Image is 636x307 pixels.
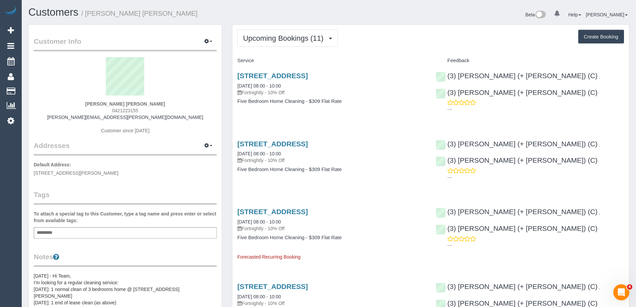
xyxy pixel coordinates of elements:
[237,72,308,80] a: [STREET_ADDRESS]
[112,108,138,113] span: 0421223155
[4,7,17,16] img: Automaid Logo
[535,11,546,19] img: New interface
[28,6,78,18] a: Customers
[237,58,426,63] h4: Service
[237,140,308,148] a: [STREET_ADDRESS]
[237,225,426,232] p: Fortnightly - 10% Off
[237,89,426,96] p: Fortnightly - 10% Off
[243,34,327,42] span: Upcoming Bookings (11)
[237,283,308,290] a: [STREET_ADDRESS]
[237,83,281,89] a: [DATE] 08:00 - 10:00
[436,156,598,164] a: (3) [PERSON_NAME] (+ [PERSON_NAME]) (C)
[237,300,426,307] p: Fortnightly - 10% Off
[237,208,308,215] a: [STREET_ADDRESS]
[34,190,217,205] legend: Tags
[436,72,598,80] a: (3) [PERSON_NAME] (+ [PERSON_NAME]) (C)
[34,252,217,267] legend: Notes
[627,284,632,290] span: 4
[101,128,149,133] span: Customer since [DATE]
[436,58,624,63] h4: Feedback
[47,115,203,120] a: [PERSON_NAME][EMAIL_ADDRESS][PERSON_NAME][DOMAIN_NAME]
[34,210,217,224] label: To attach a special tag to this Customer, type a tag name and press enter or select from availabl...
[578,30,624,44] button: Create Booking
[599,210,600,215] span: ,
[237,254,300,260] span: Forecasted Recurring Booking
[436,299,598,307] a: (3) [PERSON_NAME] (+ [PERSON_NAME]) (C)
[237,157,426,164] p: Fortnightly - 10% Off
[447,242,624,249] p: ---
[237,99,426,104] h4: Five Bedroom Home Cleaning - $309 Flat Rate
[436,208,598,215] a: (3) [PERSON_NAME] (+ [PERSON_NAME]) (C)
[599,74,600,79] span: ,
[237,219,281,224] a: [DATE] 08:00 - 10:00
[34,170,119,176] span: [STREET_ADDRESS][PERSON_NAME]
[436,283,598,290] a: (3) [PERSON_NAME] (+ [PERSON_NAME]) (C)
[436,224,598,232] a: (3) [PERSON_NAME] (+ [PERSON_NAME]) (C)
[237,167,426,172] h4: Five Bedroom Home Cleaning - $309 Flat Rate
[436,89,598,96] a: (3) [PERSON_NAME] (+ [PERSON_NAME]) (C)
[34,36,217,51] legend: Customer Info
[34,161,71,168] label: Default Address:
[237,151,281,156] a: [DATE] 08:00 - 10:00
[568,12,581,17] a: Help
[447,174,624,181] p: ---
[237,235,426,241] h4: Five Bedroom Home Cleaning - $309 Flat Rate
[599,142,600,147] span: ,
[586,12,628,17] a: [PERSON_NAME]
[81,10,198,17] small: / [PERSON_NAME] [PERSON_NAME]
[447,106,624,113] p: ---
[525,12,546,17] a: Beta
[613,284,629,300] iframe: Intercom live chat
[237,294,281,299] a: [DATE] 08:00 - 10:00
[85,101,165,107] strong: [PERSON_NAME] [PERSON_NAME]
[599,285,600,290] span: ,
[237,30,338,47] button: Upcoming Bookings (11)
[436,140,598,148] a: (3) [PERSON_NAME] (+ [PERSON_NAME]) (C)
